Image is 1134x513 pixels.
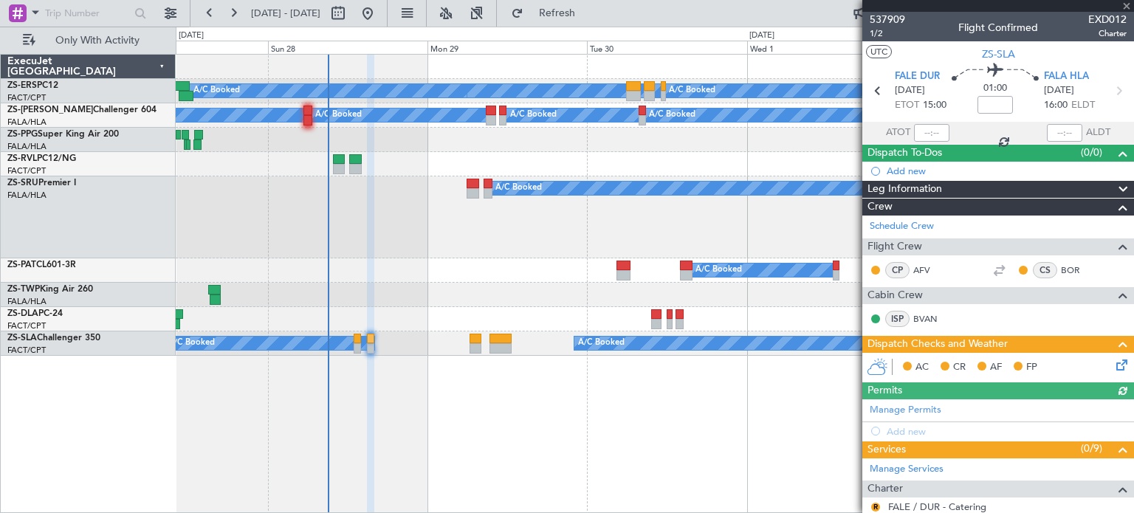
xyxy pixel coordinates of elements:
[895,98,919,113] span: ETOT
[7,130,38,139] span: ZS-PPG
[870,12,905,27] span: 537909
[7,179,76,187] a: ZS-SRUPremier I
[587,41,746,54] div: Tue 30
[7,334,37,342] span: ZS-SLA
[45,2,130,24] input: Trip Number
[7,165,46,176] a: FACT/CPT
[871,503,880,512] button: R
[1033,262,1057,278] div: CS
[747,41,907,54] div: Wed 1
[1044,83,1074,98] span: [DATE]
[7,296,47,307] a: FALA/HLA
[427,41,587,54] div: Mon 29
[179,30,204,42] div: [DATE]
[1071,98,1095,113] span: ELDT
[867,441,906,458] span: Services
[1081,145,1102,160] span: (0/0)
[7,261,76,269] a: ZS-PATCL601-3R
[526,8,588,18] span: Refresh
[1026,360,1037,375] span: FP
[866,45,892,58] button: UTC
[887,165,1127,177] div: Add new
[38,35,156,46] span: Only With Activity
[7,261,36,269] span: ZS-PAT
[7,117,47,128] a: FALA/HLA
[958,20,1038,35] div: Flight Confirmed
[315,104,362,126] div: A/C Booked
[7,141,47,152] a: FALA/HLA
[7,106,93,114] span: ZS-[PERSON_NAME]
[1044,98,1068,113] span: 16:00
[913,312,946,326] a: BVAN
[913,264,946,277] a: AFV
[495,177,542,199] div: A/C Booked
[504,1,593,25] button: Refresh
[7,92,46,103] a: FACT/CPT
[16,29,160,52] button: Only With Activity
[885,262,910,278] div: CP
[982,47,1015,62] span: ZS-SLA
[268,41,427,54] div: Sun 28
[7,309,63,318] a: ZS-DLAPC-24
[867,199,893,216] span: Crew
[749,30,774,42] div: [DATE]
[895,69,940,84] span: FALE DUR
[1081,441,1102,456] span: (0/9)
[867,287,923,304] span: Cabin Crew
[990,360,1002,375] span: AF
[109,41,268,54] div: Sat 27
[1086,125,1110,140] span: ALDT
[7,334,100,342] a: ZS-SLAChallenger 350
[888,500,986,513] a: FALE / DUR - Catering
[983,81,1007,96] span: 01:00
[867,181,942,198] span: Leg Information
[870,462,944,477] a: Manage Services
[168,332,215,354] div: A/C Booked
[7,106,157,114] a: ZS-[PERSON_NAME]Challenger 604
[1088,27,1127,40] span: Charter
[7,81,58,90] a: ZS-ERSPC12
[885,311,910,327] div: ISP
[7,285,40,294] span: ZS-TWP
[7,130,119,139] a: ZS-PPGSuper King Air 200
[953,360,966,375] span: CR
[7,154,37,163] span: ZS-RVL
[7,190,47,201] a: FALA/HLA
[7,345,46,356] a: FACT/CPT
[193,80,240,102] div: A/C Booked
[7,179,38,187] span: ZS-SRU
[1061,264,1094,277] a: BOR
[7,154,76,163] a: ZS-RVLPC12/NG
[649,104,695,126] div: A/C Booked
[915,360,929,375] span: AC
[7,320,46,331] a: FACT/CPT
[578,332,625,354] div: A/C Booked
[7,285,93,294] a: ZS-TWPKing Air 260
[867,481,903,497] span: Charter
[669,80,715,102] div: A/C Booked
[510,104,557,126] div: A/C Booked
[7,309,38,318] span: ZS-DLA
[867,145,942,162] span: Dispatch To-Dos
[870,27,905,40] span: 1/2
[870,219,934,234] a: Schedule Crew
[251,7,320,20] span: [DATE] - [DATE]
[7,81,37,90] span: ZS-ERS
[895,83,925,98] span: [DATE]
[1044,69,1089,84] span: FALA HLA
[695,259,742,281] div: A/C Booked
[867,238,922,255] span: Flight Crew
[867,336,1008,353] span: Dispatch Checks and Weather
[1088,12,1127,27] span: EXD012
[886,125,910,140] span: ATOT
[923,98,946,113] span: 15:00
